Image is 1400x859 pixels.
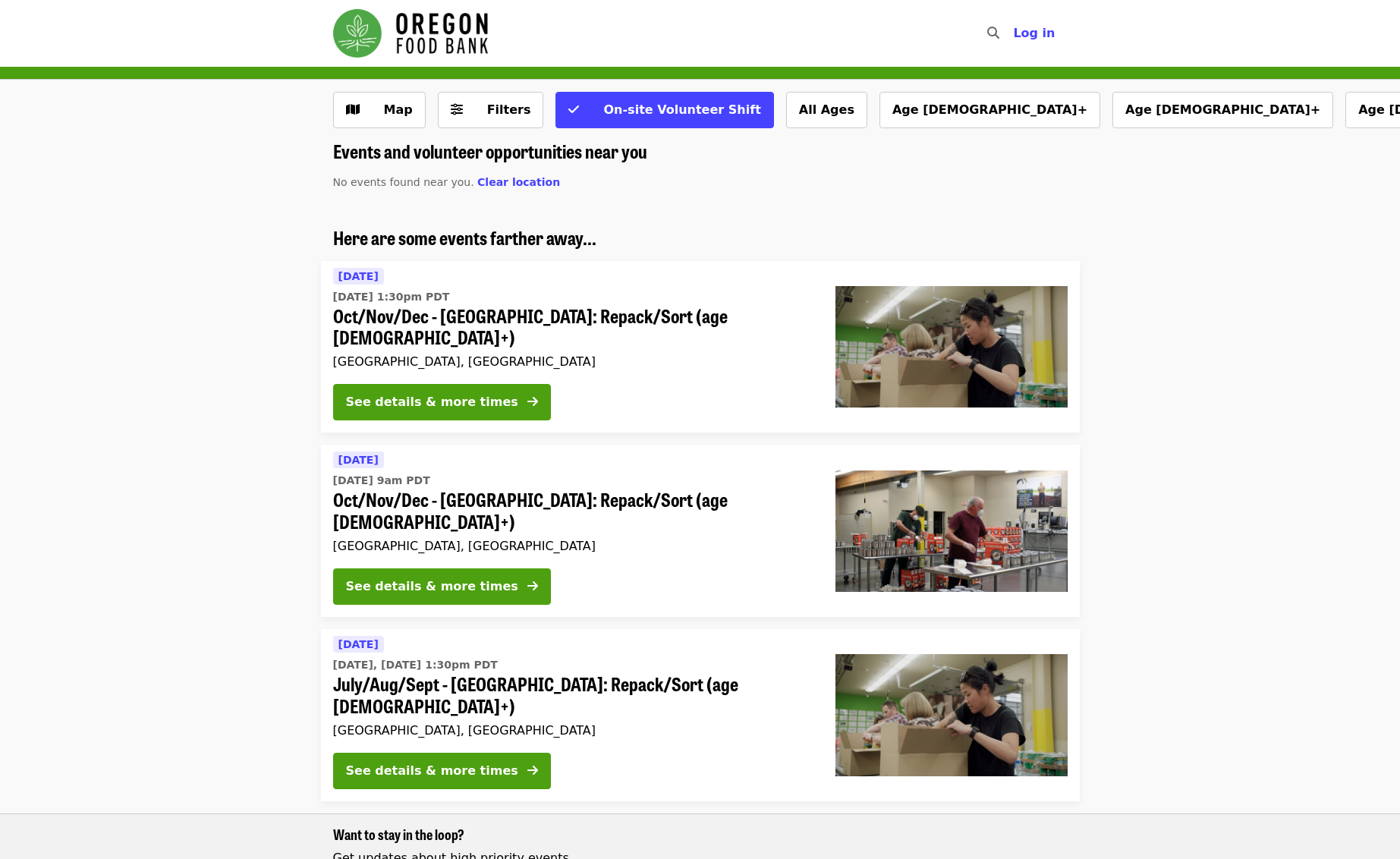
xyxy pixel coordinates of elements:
[333,539,811,553] div: [GEOGRAPHIC_DATA], [GEOGRAPHIC_DATA]
[333,489,811,533] span: Oct/Nov/Dec - [GEOGRAPHIC_DATA]: Repack/Sort (age [DEMOGRAPHIC_DATA]+)
[321,629,1080,801] a: See details for "July/Aug/Sept - Portland: Repack/Sort (age 8+)"
[487,102,531,117] span: Filters
[603,102,760,117] span: On-site Volunteer Shift
[333,657,498,673] time: [DATE], [DATE] 1:30pm PDT
[346,393,518,411] div: See details & more times
[333,473,430,489] time: [DATE] 9am PDT
[987,26,999,40] i: search icon
[338,638,379,650] span: [DATE]
[333,289,450,305] time: [DATE] 1:30pm PDT
[835,470,1068,592] img: Oct/Nov/Dec - Portland: Repack/Sort (age 16+) organized by Oregon Food Bank
[835,286,1068,407] img: Oct/Nov/Dec - Portland: Repack/Sort (age 8+) organized by Oregon Food Bank
[346,102,360,117] i: map icon
[333,92,426,128] button: Show map view
[568,102,579,117] i: check icon
[346,577,518,596] div: See details & more times
[338,270,379,282] span: [DATE]
[333,354,811,369] div: [GEOGRAPHIC_DATA], [GEOGRAPHIC_DATA]
[1008,15,1021,52] input: Search
[527,579,538,593] i: arrow-right icon
[333,305,811,349] span: Oct/Nov/Dec - [GEOGRAPHIC_DATA]: Repack/Sort (age [DEMOGRAPHIC_DATA]+)
[333,568,551,605] button: See details & more times
[384,102,413,117] span: Map
[477,176,560,188] span: Clear location
[333,9,488,58] img: Oregon Food Bank - Home
[333,673,811,717] span: July/Aug/Sept - [GEOGRAPHIC_DATA]: Repack/Sort (age [DEMOGRAPHIC_DATA]+)
[333,224,596,250] span: Here are some events farther away...
[835,654,1068,776] img: July/Aug/Sept - Portland: Repack/Sort (age 8+) organized by Oregon Food Bank
[786,92,867,128] button: All Ages
[333,753,551,789] button: See details & more times
[346,762,518,780] div: See details & more times
[1013,26,1055,40] span: Log in
[333,824,464,844] span: Want to stay in the loop?
[333,723,811,738] div: [GEOGRAPHIC_DATA], [GEOGRAPHIC_DATA]
[1001,18,1067,49] button: Log in
[333,137,647,164] span: Events and volunteer opportunities near you
[333,176,474,188] span: No events found near you.
[438,92,544,128] button: Filters (0 selected)
[338,454,379,466] span: [DATE]
[1112,92,1333,128] button: Age [DEMOGRAPHIC_DATA]+
[477,175,560,190] button: Clear location
[527,395,538,409] i: arrow-right icon
[333,384,551,420] button: See details & more times
[555,92,773,128] button: On-site Volunteer Shift
[451,102,463,117] i: sliders-h icon
[527,763,538,778] i: arrow-right icon
[321,261,1080,433] a: See details for "Oct/Nov/Dec - Portland: Repack/Sort (age 8+)"
[879,92,1100,128] button: Age [DEMOGRAPHIC_DATA]+
[321,445,1080,617] a: See details for "Oct/Nov/Dec - Portland: Repack/Sort (age 16+)"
